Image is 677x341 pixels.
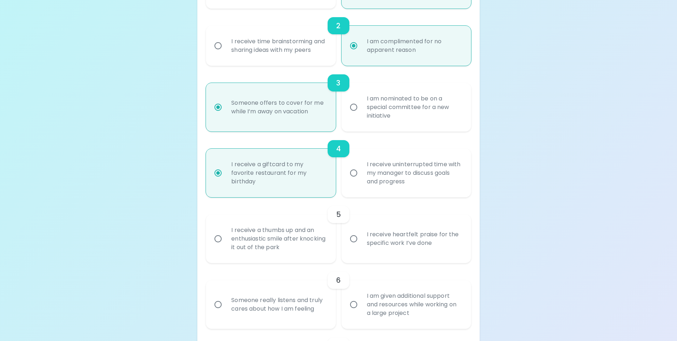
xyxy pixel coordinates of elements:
h6: 3 [336,77,340,89]
div: choice-group-check [206,66,471,132]
div: I receive heartfelt praise for the specific work I’ve done [361,222,467,256]
h6: 5 [336,209,341,220]
h6: 2 [336,20,340,31]
div: Someone offers to cover for me while I’m away on vacation [226,90,332,124]
div: I am nominated to be on a special committee for a new initiative [361,86,467,129]
div: Someone really listens and truly cares about how I am feeling [226,287,332,322]
div: I receive a thumbs up and an enthusiastic smile after knocking it out of the park [226,217,332,260]
div: I receive a giftcard to my favorite restaurant for my birthday [226,152,332,194]
div: I receive time brainstorming and sharing ideas with my peers [226,29,332,63]
div: choice-group-check [206,263,471,329]
div: I receive uninterrupted time with my manager to discuss goals and progress [361,152,467,194]
div: I am complimented for no apparent reason [361,29,467,63]
div: choice-group-check [206,9,471,66]
h6: 4 [336,143,341,154]
div: I am given additional support and resources while working on a large project [361,283,467,326]
h6: 6 [336,275,341,286]
div: choice-group-check [206,132,471,197]
div: choice-group-check [206,197,471,263]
